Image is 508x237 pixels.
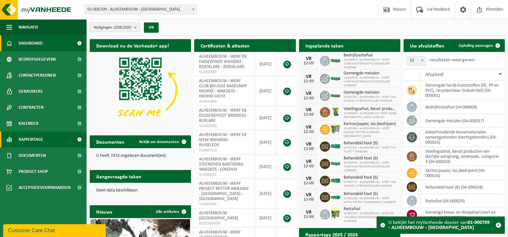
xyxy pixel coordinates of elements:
[199,132,247,148] span: ALHEEMBOUW - WERF DE KIEM WSH0038 - RUISELEDE
[421,81,505,100] td: gemengde harde kunststoffen (PE, PP en PVC), recycleerbaar (industrieel) (04-000001)
[344,175,397,180] span: Behandeld hout (b)
[199,202,249,207] span: VLA902385
[302,61,315,66] div: 12-09
[344,141,397,146] span: Behandeld hout (b)
[19,131,43,148] span: Rapportage
[19,67,56,83] span: Contactpersonen
[344,207,397,212] span: Restafval
[90,52,191,128] img: Download de VHEPlus App
[194,39,256,52] h2: Certificaten & attesten
[302,107,315,113] div: VR
[330,177,341,183] img: HK-XC-30-GN-00
[344,95,397,103] span: 10-953751 - ALHEEMBOUW - WERF VAN MOSSEL UITBR ROESELARE WAB2625
[330,143,341,149] img: HK-XC-30-GN-00
[421,208,505,222] td: gemengd bouw- en sloopafval (inert en niet inert) (04-000031)
[344,122,397,127] span: Karton/papier, los (bedrijven)
[299,39,350,52] h2: Ingeplande taken
[421,147,505,166] td: voedingsafval, bevat producten van dierlijke oorsprong, onverpakt, categorie 3 (04-000024)
[302,91,315,96] div: VR
[19,180,71,196] span: Acceptatievoorwaarden
[344,156,397,161] span: Behandeld hout (b)
[139,140,179,144] span: Bekijk uw documenten
[302,164,315,169] div: 12-09
[90,39,175,52] h2: Download nu de Vanheede+ app!
[19,115,38,131] span: Kalender
[19,148,46,164] span: Documenten
[96,188,185,193] p: Geen data beschikbaar.
[330,208,341,219] img: WB-1100-HPE-GN-50
[459,44,493,48] span: Ophaling aanvragen
[134,135,190,148] a: Bekijk uw documenten
[302,198,315,202] div: 12-09
[254,179,277,208] td: [DATE]
[199,172,249,177] span: VLA902411
[344,71,397,76] span: Gemengde metalen
[421,166,505,180] td: karton/papier, los (bedrijven) (04-000026)
[330,106,341,117] img: WB-0140-HPE-GN-50
[90,205,119,218] h2: Nieuws
[302,79,315,84] div: 12-09
[344,180,397,188] span: 10-953751 - ALHEEMBOUW - WERF VAN MOSSEL UITBR ROESELARE WAB2625
[144,22,159,33] button: OK
[421,194,505,208] td: restafval (04-000029)
[199,211,238,221] span: ALHEEMBOUW - [GEOGRAPHIC_DATA]
[330,194,341,199] img: HK-XC-20-GN-00
[344,58,397,70] span: 10-948974 - ALHEEMBOUW - WERF VDAB MASTERCAMPUS ROESELARE WDB0009
[254,130,277,155] td: [DATE]
[330,123,341,134] img: WB-0660-HPE-GN-50
[90,135,131,148] h2: Documenten
[344,76,397,88] span: 10-948974 - ALHEEMBOUW - WERF VDAB MASTERCAMPUS ROESELARE WDB0009
[199,70,249,75] span: VLA902882
[302,113,315,117] div: 12-09
[254,208,277,228] td: [DATE]
[421,128,505,147] td: asbesthoudende bouwmaterialen cementgebonden (hechtgebonden) (04-000023)
[344,197,397,204] span: 10-982296 - ALHEEMBOUW - WERF GHENT RENEW TANKENPARK K WAB2678
[344,106,397,112] span: Voedingsafval, bevat producten van dierlijke oorsprong, onverpakt, categorie 3
[344,161,397,173] span: 10-948974 - ALHEEMBOUW - WERF VDAB MASTERCAMPUS ROESELARE WDB0009
[404,39,451,52] h2: Uw afvalstoffen
[429,57,475,63] label: resultaten weergeven
[344,212,397,223] span: 10-982367 - ALHEEMBOUW - WERF DE VLEUGELS SCHOOLGEB KLERKER WAB2676
[302,192,315,198] div: VR
[254,155,277,179] td: [DATE]
[199,181,248,201] span: ALHEEMBOUW - WERF PROJECT KOTTER WAB2669 - [GEOGRAPHIC_DATA] - [GEOGRAPHIC_DATA]
[302,56,315,61] div: VR
[302,159,315,164] div: VR
[199,123,249,129] span: VLA902509
[114,25,131,30] count: (208/209)
[85,5,196,14] span: 01-000709 - ALHEEMBOUW - OOSTNIEUWKERKE
[454,39,504,52] a: Ophaling aanvragen
[302,74,315,79] div: VR
[199,99,249,104] span: VLA902802
[254,76,277,106] td: [DATE]
[388,220,490,230] strong: 01-000709 - ALHEEMBOUW - [GEOGRAPHIC_DATA]
[407,56,426,65] span: 10
[199,54,247,69] span: ALHEEMBOUW - WERF DE HAGEWINDE WSH0042 - ROESELARE - ROESELARE
[425,72,444,77] span: Afvalstof
[199,221,249,226] span: RED25004595
[302,147,315,151] div: 12-09
[302,181,315,186] div: 12-09
[330,92,341,98] img: HK-XC-10-GN-00
[344,146,397,154] span: 10-927521 - ALHEEMBOUW - WERF TVH PLANT T WAB2500
[19,99,44,115] span: Contracten
[302,125,315,130] div: VR
[388,217,492,233] div: U bekijkt het myVanheede dossier van
[421,180,505,194] td: behandeld hout (B) (04-000028)
[199,148,249,153] span: VLA902412
[19,51,56,67] span: Bedrijfsgegevens
[19,19,38,35] span: Navigatie
[19,83,43,99] span: Gebruikers
[344,191,397,197] span: Behandeld hout (b)
[302,176,315,181] div: VR
[19,35,43,51] span: Dashboard
[421,114,505,128] td: gemengde metalen (04-000017)
[151,205,190,218] a: Alle artikelen
[90,170,148,182] h2: Aangevraagde taken
[330,75,341,81] img: HK-XC-15-GN-00
[199,79,247,99] span: ALHEEMBOUW - WERF CLUB BRUGGE BASECAMP KNOKKE - WAB2679 - KNOKKE-HEIST
[302,130,315,134] div: 12-09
